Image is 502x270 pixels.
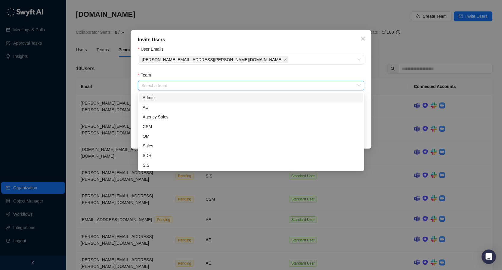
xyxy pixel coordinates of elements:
div: Sales [139,141,363,151]
div: SIS [143,162,359,168]
div: AE [143,104,359,111]
div: SIS [139,160,363,170]
div: Invite Users [138,36,364,43]
div: Agency Sales [139,112,363,122]
div: Admin [143,94,359,101]
div: Admin [139,93,363,102]
div: OM [143,133,359,140]
span: close [284,58,287,61]
span: close [361,36,365,41]
div: CSM [143,123,359,130]
div: Agency Sales [143,114,359,120]
div: Open Intercom Messenger [482,250,496,264]
button: Close [358,34,368,43]
label: Team [138,72,155,78]
div: CSM [139,122,363,131]
input: User Emails [290,58,291,62]
span: shauna.fenton@synthesia.io [139,56,288,63]
div: Sales [143,143,359,149]
div: OM [139,131,363,141]
div: SDR [143,152,359,159]
div: AE [139,102,363,112]
div: SDR [139,151,363,160]
span: [PERSON_NAME][EMAIL_ADDRESS][PERSON_NAME][DOMAIN_NAME] [142,56,283,63]
label: User Emails [138,46,168,52]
